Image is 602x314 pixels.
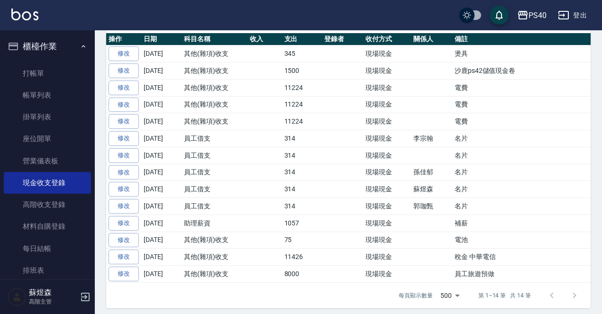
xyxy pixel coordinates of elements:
[109,46,139,61] a: 修改
[4,172,91,194] a: 現金收支登錄
[322,33,363,45] th: 登錄者
[109,267,139,281] a: 修改
[4,150,91,172] a: 營業儀表板
[182,147,247,164] td: 員工借支
[363,266,411,283] td: 現場現金
[282,147,322,164] td: 314
[478,291,531,300] p: 第 1–14 筆 共 14 筆
[363,63,411,80] td: 現場現金
[182,63,247,80] td: 其他(雜項)收支
[282,45,322,63] td: 345
[141,45,182,63] td: [DATE]
[363,147,411,164] td: 現場現金
[109,199,139,214] a: 修改
[109,114,139,129] a: 修改
[363,33,411,45] th: 收付方式
[363,181,411,198] td: 現場現金
[141,79,182,96] td: [DATE]
[182,181,247,198] td: 員工借支
[363,45,411,63] td: 現場現金
[29,288,77,297] h5: 蘇煜森
[411,33,452,45] th: 關係人
[182,232,247,249] td: 其他(雜項)收支
[282,249,322,266] td: 11426
[109,98,139,112] a: 修改
[399,291,433,300] p: 每頁顯示數量
[4,84,91,106] a: 帳單列表
[182,33,247,45] th: 科目名稱
[411,198,452,215] td: 郭珈甄
[182,249,247,266] td: 其他(雜項)收支
[11,9,38,20] img: Logo
[363,96,411,113] td: 現場現金
[4,215,91,237] a: 材料自購登錄
[109,63,139,78] a: 修改
[182,45,247,63] td: 其他(雜項)收支
[109,81,139,95] a: 修改
[282,130,322,147] td: 314
[109,182,139,197] a: 修改
[411,130,452,147] td: 李宗翰
[109,233,139,248] a: 修改
[411,164,452,181] td: 孫佳郁
[282,63,322,80] td: 1500
[513,6,550,25] button: PS40
[4,194,91,215] a: 高階收支登錄
[182,164,247,181] td: 員工借支
[182,130,247,147] td: 員工借支
[282,198,322,215] td: 314
[182,198,247,215] td: 員工借支
[182,113,247,130] td: 其他(雜項)收支
[282,215,322,232] td: 1057
[363,79,411,96] td: 現場現金
[141,215,182,232] td: [DATE]
[490,6,509,25] button: save
[182,96,247,113] td: 其他(雜項)收支
[411,181,452,198] td: 蘇煜森
[282,266,322,283] td: 8000
[4,128,91,150] a: 座位開單
[282,164,322,181] td: 314
[282,79,322,96] td: 11224
[363,198,411,215] td: 現場現金
[141,232,182,249] td: [DATE]
[282,33,322,45] th: 支出
[4,260,91,281] a: 排班表
[282,96,322,113] td: 11224
[363,113,411,130] td: 現場現金
[109,148,139,163] a: 修改
[529,9,547,21] div: PS40
[141,113,182,130] td: [DATE]
[363,130,411,147] td: 現場現金
[363,215,411,232] td: 現場現金
[437,283,463,308] div: 500
[141,164,182,181] td: [DATE]
[29,297,77,306] p: 高階主管
[141,249,182,266] td: [DATE]
[141,181,182,198] td: [DATE]
[141,130,182,147] td: [DATE]
[4,34,91,59] button: 櫃檯作業
[109,216,139,231] a: 修改
[247,33,282,45] th: 收入
[282,181,322,198] td: 314
[141,198,182,215] td: [DATE]
[554,7,591,24] button: 登出
[141,96,182,113] td: [DATE]
[141,33,182,45] th: 日期
[363,249,411,266] td: 現場現金
[182,79,247,96] td: 其他(雜項)收支
[141,266,182,283] td: [DATE]
[282,232,322,249] td: 75
[363,164,411,181] td: 現場現金
[182,266,247,283] td: 其他(雜項)收支
[4,238,91,260] a: 每日結帳
[8,287,27,306] img: Person
[141,147,182,164] td: [DATE]
[282,113,322,130] td: 11224
[182,215,247,232] td: 助理薪資
[106,33,141,45] th: 操作
[109,165,139,180] a: 修改
[4,63,91,84] a: 打帳單
[109,250,139,264] a: 修改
